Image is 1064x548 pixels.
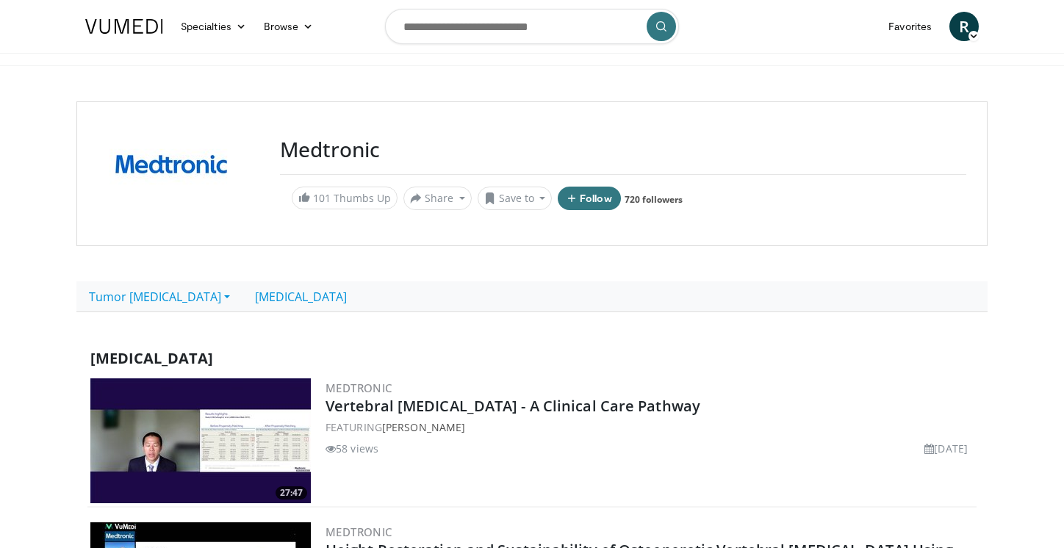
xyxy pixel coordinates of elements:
a: Medtronic [326,381,392,395]
button: Share [403,187,472,210]
span: 27:47 [276,486,307,500]
a: 101 Thumbs Up [292,187,398,209]
li: [DATE] [924,441,968,456]
span: 101 [313,191,331,205]
input: Search topics, interventions [385,9,679,44]
img: VuMedi Logo [85,19,163,34]
div: FEATURING [326,419,974,435]
a: [MEDICAL_DATA] [242,281,359,312]
a: 720 followers [625,193,683,206]
img: 07f3d5e8-2184-4f98-b1ac-8a3f7f06b6b9.300x170_q85_crop-smart_upscale.jpg [90,378,311,503]
button: Save to [478,187,553,210]
li: 58 views [326,441,378,456]
a: Tumor [MEDICAL_DATA] [76,281,242,312]
a: Vertebral [MEDICAL_DATA] - A Clinical Care Pathway [326,396,700,416]
a: [PERSON_NAME] [382,420,465,434]
a: R [949,12,979,41]
a: Favorites [880,12,941,41]
a: Specialties [172,12,255,41]
a: 27:47 [90,378,311,503]
button: Follow [558,187,621,210]
span: [MEDICAL_DATA] [90,348,213,368]
h3: Medtronic [280,137,966,162]
a: Medtronic [326,524,392,539]
a: Browse [255,12,323,41]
